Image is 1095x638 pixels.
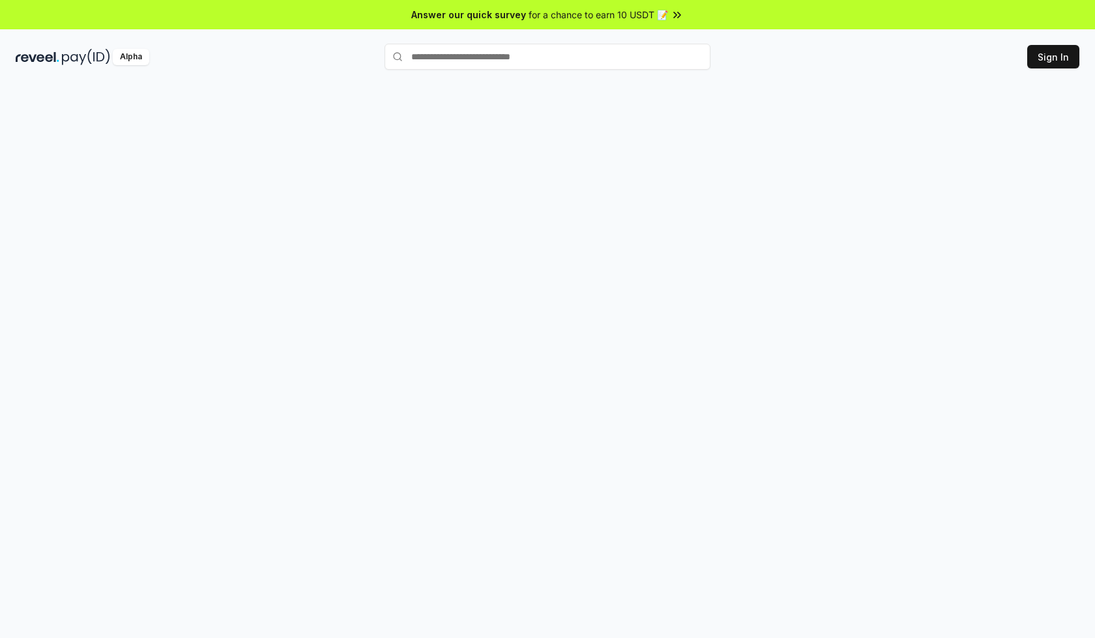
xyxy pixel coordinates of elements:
[16,49,59,65] img: reveel_dark
[411,8,526,22] span: Answer our quick survey
[62,49,110,65] img: pay_id
[529,8,668,22] span: for a chance to earn 10 USDT 📝
[1027,45,1079,68] button: Sign In
[113,49,149,65] div: Alpha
